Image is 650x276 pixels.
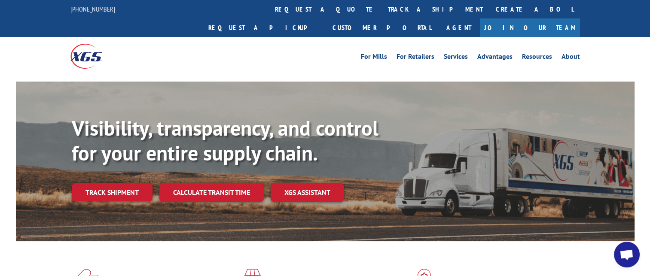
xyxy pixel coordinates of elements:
[444,53,468,63] a: Services
[614,242,640,267] div: Open chat
[70,5,115,13] a: [PHONE_NUMBER]
[271,183,344,202] a: XGS ASSISTANT
[326,18,438,37] a: Customer Portal
[438,18,480,37] a: Agent
[361,53,387,63] a: For Mills
[522,53,552,63] a: Resources
[397,53,434,63] a: For Retailers
[159,183,264,202] a: Calculate transit time
[477,53,513,63] a: Advantages
[72,183,153,201] a: Track shipment
[480,18,580,37] a: Join Our Team
[202,18,326,37] a: Request a pickup
[72,115,378,166] b: Visibility, transparency, and control for your entire supply chain.
[562,53,580,63] a: About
